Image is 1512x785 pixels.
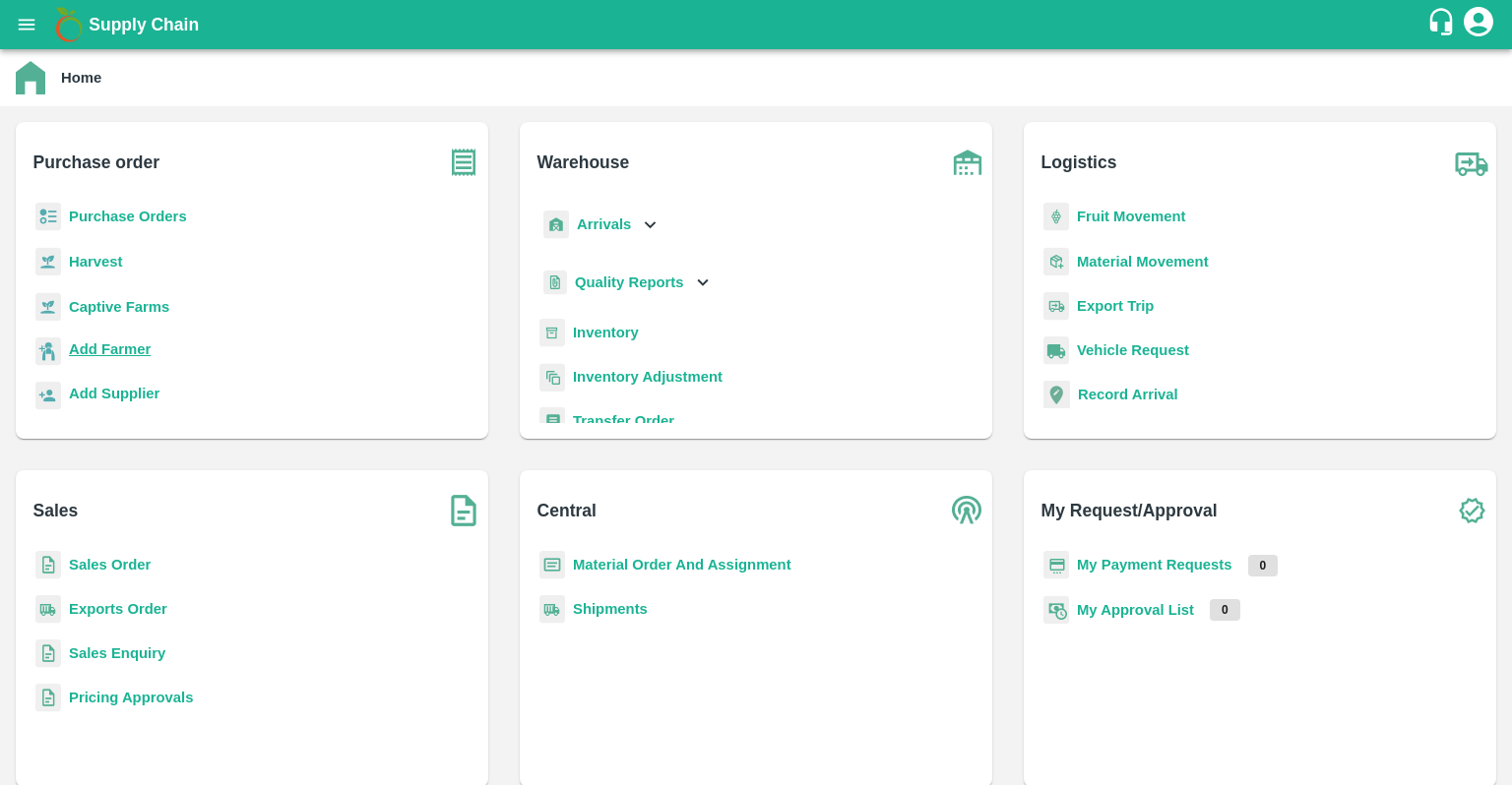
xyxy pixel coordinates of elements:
a: Record Arrival [1078,387,1178,402]
img: harvest [35,292,61,322]
b: Arrivals [577,216,631,232]
img: warehouse [943,138,992,187]
a: Add Supplier [69,383,159,409]
a: Transfer Order [573,413,674,429]
img: whTransfer [539,407,565,436]
div: account of current user [1461,4,1496,45]
div: Arrivals [539,203,661,247]
img: inventory [539,363,565,392]
b: Add Farmer [69,341,151,357]
b: Logistics [1041,149,1117,176]
b: Quality Reports [575,274,684,290]
img: sales [35,684,61,712]
a: Material Movement [1077,254,1209,270]
img: home [16,61,45,94]
img: check [1447,486,1496,535]
b: Supply Chain [89,15,199,34]
a: Supply Chain [89,11,1426,38]
a: My Approval List [1077,602,1194,618]
a: Sales Order [69,557,151,573]
img: shipments [35,595,61,624]
a: My Payment Requests [1077,557,1232,573]
a: Pricing Approvals [69,690,193,705]
a: Fruit Movement [1077,209,1186,224]
img: shipments [539,595,565,624]
div: Quality Reports [539,263,714,303]
p: 0 [1210,599,1240,621]
div: customer-support [1426,7,1461,42]
a: Exports Order [69,601,167,617]
img: central [943,486,992,535]
b: My Request/Approval [1041,497,1218,524]
a: Add Farmer [69,338,151,365]
p: 0 [1248,555,1279,576]
img: farmer [35,337,61,366]
a: Shipments [573,601,648,617]
img: whArrival [543,211,569,239]
b: Purchase order [33,149,159,176]
img: approval [1043,595,1069,625]
img: logo [49,5,89,44]
img: truck [1447,138,1496,187]
img: soSales [439,486,488,535]
img: supplier [35,382,61,410]
img: fruit [1043,203,1069,231]
img: whInventory [539,319,565,347]
a: Export Trip [1077,298,1154,314]
a: Harvest [69,254,122,270]
b: Add Supplier [69,386,159,401]
b: Sales [33,497,79,524]
b: Warehouse [537,149,630,176]
img: sales [35,639,61,668]
img: vehicle [1043,336,1069,365]
img: harvest [35,247,61,276]
a: Sales Enquiry [69,645,165,661]
a: Material Order And Assignment [573,557,791,573]
b: Home [61,70,101,86]
img: centralMaterial [539,551,565,579]
img: reciept [35,203,61,231]
img: delivery [1043,292,1069,321]
img: purchase [439,138,488,187]
img: material [1043,247,1069,276]
img: payment [1043,551,1069,579]
img: recordArrival [1043,381,1070,408]
a: Vehicle Request [1077,342,1189,358]
button: open drawer [4,2,49,47]
a: Captive Farms [69,299,169,315]
a: Inventory Adjustment [573,369,723,385]
img: sales [35,551,61,579]
img: qualityReport [543,271,567,295]
b: Central [537,497,597,524]
a: Purchase Orders [69,209,187,224]
a: Inventory [573,325,639,340]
